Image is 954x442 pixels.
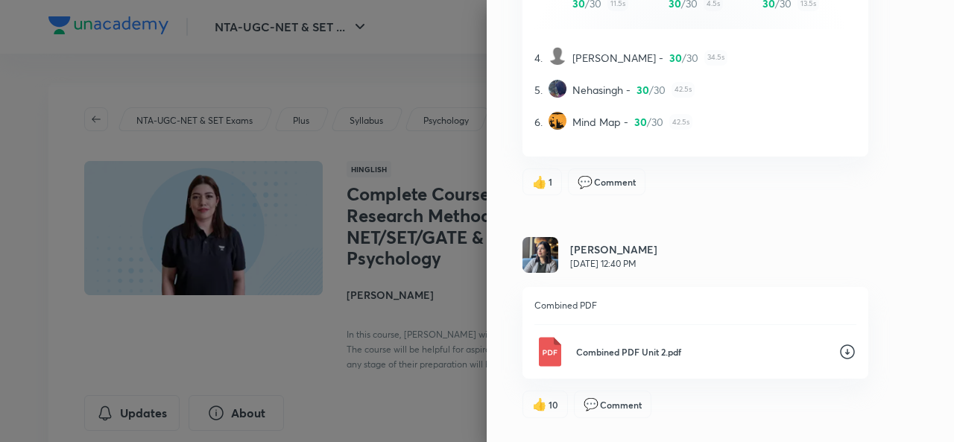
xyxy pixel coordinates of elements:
[594,175,636,189] span: Comment
[600,398,642,411] span: Comment
[549,112,566,130] img: Avatar
[682,50,686,66] span: /
[672,82,695,98] span: 42.5s
[532,175,547,189] span: like
[572,50,663,66] span: [PERSON_NAME] -
[534,337,564,367] img: Pdf
[647,114,651,130] span: /
[549,80,566,98] img: Avatar
[649,82,654,98] span: /
[576,345,827,359] p: Combined PDF Unit 2.pdf
[522,237,558,273] img: Avatar
[572,114,628,130] span: Mind Map -
[634,114,647,130] span: 30
[704,50,727,66] span: 34.5s
[549,398,558,411] span: 10
[669,50,682,66] span: 30
[549,175,552,189] span: 1
[534,114,543,130] span: 6.
[686,50,698,66] span: 30
[534,299,856,312] p: Combined PDF
[549,47,566,65] img: Avatar
[636,82,649,98] span: 30
[669,114,692,130] span: 42.5s
[654,82,666,98] span: 30
[572,82,631,98] span: Nehasingh -
[570,241,657,257] h6: [PERSON_NAME]
[532,397,547,411] span: like
[534,82,543,98] span: 5.
[534,50,543,66] span: 4.
[584,397,598,411] span: comment
[570,257,657,271] p: [DATE] 12:40 PM
[578,175,593,189] span: comment
[651,114,663,130] span: 30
